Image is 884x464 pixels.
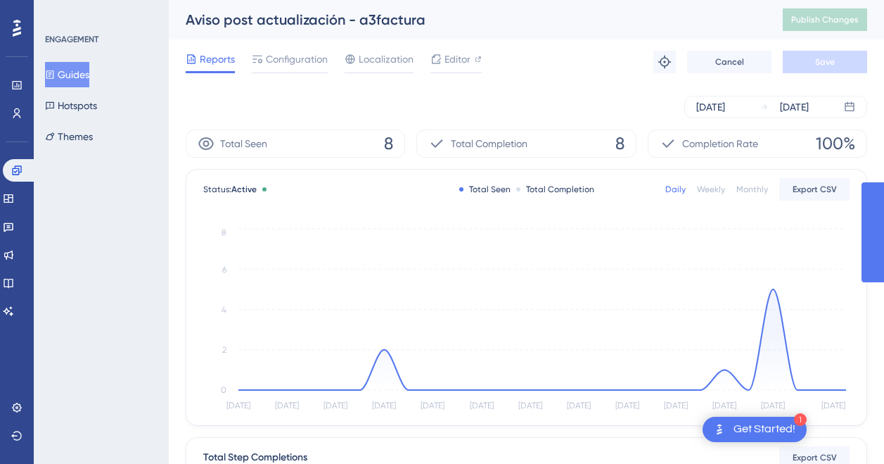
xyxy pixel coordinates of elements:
[186,10,748,30] div: Aviso post actualización - a3factura
[793,184,837,195] span: Export CSV
[761,401,785,410] tspan: [DATE]
[266,51,328,68] span: Configuration
[825,408,867,451] iframe: UserGuiding AI Assistant Launcher
[697,184,725,195] div: Weekly
[712,401,736,410] tspan: [DATE]
[222,265,226,275] tspan: 6
[696,99,725,115] div: [DATE]
[359,51,414,68] span: Localization
[459,184,511,195] div: Total Seen
[45,62,89,87] button: Guides
[203,184,257,195] span: Status:
[444,51,470,68] span: Editor
[821,401,845,410] tspan: [DATE]
[736,184,768,195] div: Monthly
[711,421,728,438] img: launcher-image-alternative-text
[793,452,837,463] span: Export CSV
[687,51,771,73] button: Cancel
[779,178,850,201] button: Export CSV
[815,56,835,68] span: Save
[200,51,235,68] span: Reports
[703,417,807,442] div: Open Get Started! checklist, remaining modules: 1
[794,413,807,426] div: 1
[421,401,444,410] tspan: [DATE]
[451,135,527,152] span: Total Completion
[45,93,97,118] button: Hotspots
[372,401,396,410] tspan: [DATE]
[220,135,267,152] span: Total Seen
[783,8,867,31] button: Publish Changes
[226,401,250,410] tspan: [DATE]
[734,422,795,437] div: Get Started!
[780,99,809,115] div: [DATE]
[275,401,299,410] tspan: [DATE]
[615,132,624,155] span: 8
[665,184,686,195] div: Daily
[715,56,744,68] span: Cancel
[222,305,226,315] tspan: 4
[567,401,591,410] tspan: [DATE]
[231,184,257,194] span: Active
[783,51,867,73] button: Save
[45,124,93,149] button: Themes
[816,132,855,155] span: 100%
[470,401,494,410] tspan: [DATE]
[518,401,542,410] tspan: [DATE]
[791,14,859,25] span: Publish Changes
[615,401,639,410] tspan: [DATE]
[682,135,758,152] span: Completion Rate
[664,401,688,410] tspan: [DATE]
[45,34,98,45] div: ENGAGEMENT
[221,385,226,395] tspan: 0
[384,132,393,155] span: 8
[222,345,226,355] tspan: 2
[222,227,226,237] tspan: 8
[324,401,347,410] tspan: [DATE]
[516,184,594,195] div: Total Completion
